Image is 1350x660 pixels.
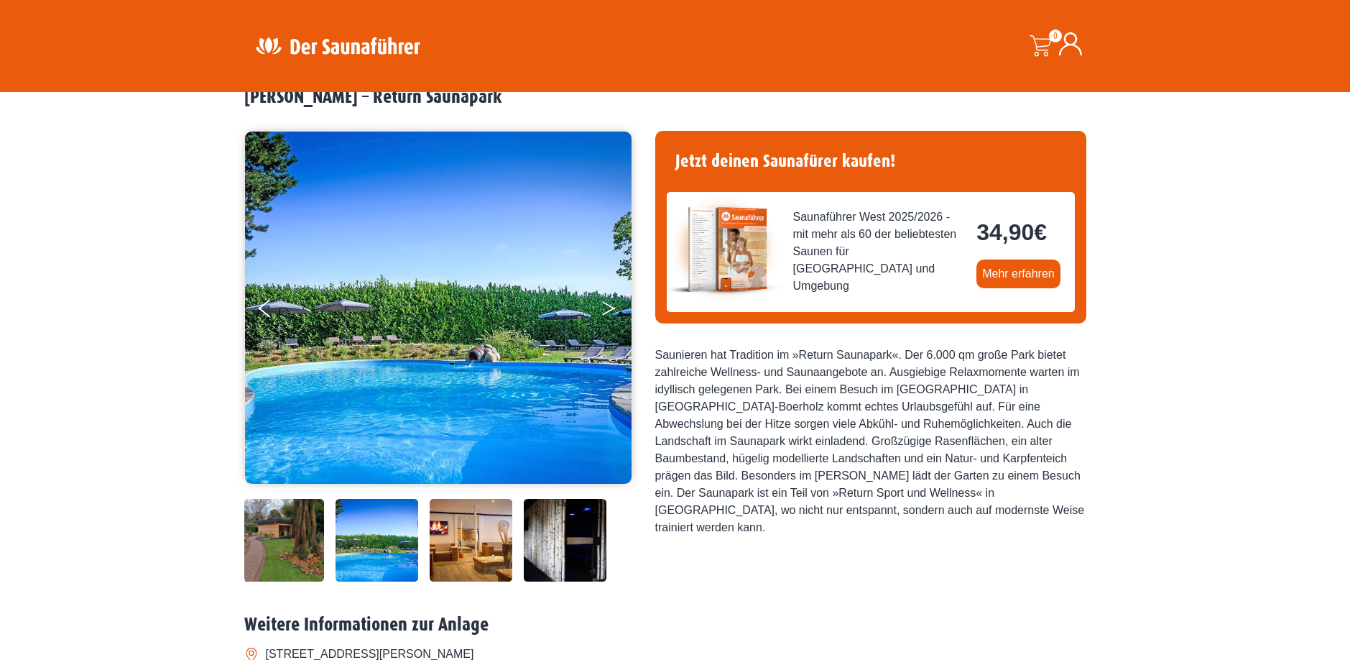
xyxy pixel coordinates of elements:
[259,293,295,329] button: Previous
[667,142,1075,180] h4: Jetzt deinen Saunafürer kaufen!
[1034,219,1047,245] span: €
[667,192,782,307] img: der-saunafuehrer-2025-west.jpg
[976,260,1060,288] a: Mehr erfahren
[244,86,1106,109] h2: [PERSON_NAME] – Return Saunapark
[244,614,1106,636] h2: Weitere Informationen zur Anlage
[655,347,1086,536] div: Saunieren hat Tradition im »Return Saunapark«. Der 6.000 qm große Park bietet zahlreiche Wellness...
[976,219,1047,245] bdi: 34,90
[601,293,637,329] button: Next
[793,208,966,295] span: Saunaführer West 2025/2026 - mit mehr als 60 der beliebtesten Saunen für [GEOGRAPHIC_DATA] und Um...
[1049,29,1062,42] span: 0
